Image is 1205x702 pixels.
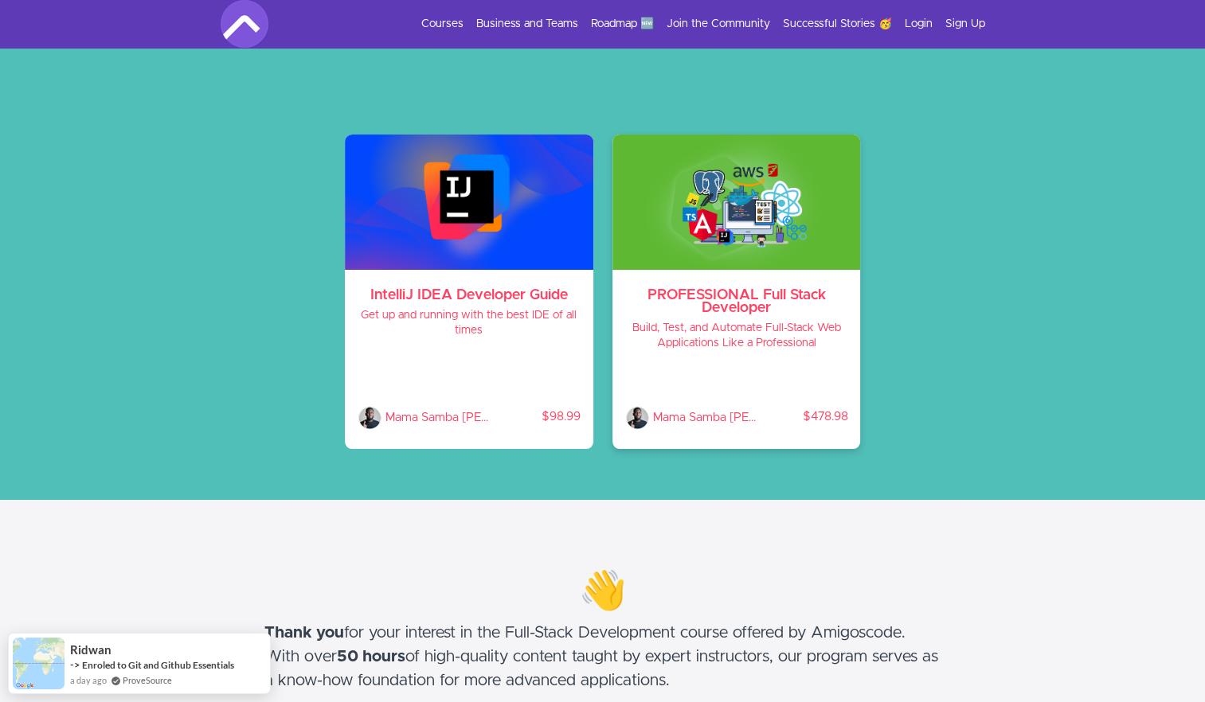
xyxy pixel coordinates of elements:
span: ridwan [70,643,112,657]
a: Join the Community [667,16,770,32]
h4: Get up and running with the best IDE of all times [358,308,581,338]
h5: for your interest in the Full-Stack Development course offered by Amigoscode. With over of high-q... [264,621,941,692]
h3: PROFESSIONAL Full Stack Developer [625,289,848,314]
a: PROFESSIONAL Full Stack Developer Build, Test, and Automate Full-Stack Web Applications Like a Pr... [612,135,861,449]
a: Login [905,16,933,32]
img: WPzdydpSLWzi0DE2vtpQ_full-stack-professional.png [612,135,861,270]
p: $98.99 [491,409,581,425]
span: a day ago [70,673,107,687]
a: Roadmap 🆕 [591,16,654,32]
h3: IntelliJ IDEA Developer Guide [358,289,581,302]
p: Mama Samba Braima Nelson [653,406,759,430]
p: $478.98 [759,409,848,425]
strong: 50 hours [337,649,405,665]
img: Mama Samba Braima Nelson [625,406,649,430]
img: Mama Samba Braima Nelson [358,406,381,430]
h4: Build, Test, and Automate Full-Stack Web Applications Like a Professional [625,321,848,351]
span: 👋 [579,573,627,611]
img: feaUWTbQhKblocKl2ZaW_Screenshot+2024-06-17+at+17.32.02.png [345,135,593,270]
a: Courses [421,16,464,32]
span: -> [70,658,80,671]
a: Sign Up [945,16,985,32]
a: ProveSource [123,673,172,687]
img: provesource social proof notification image [13,638,65,689]
a: Successful Stories 🥳 [783,16,892,32]
p: Mama Samba Braima Nelson [385,406,491,430]
a: Business and Teams [476,16,578,32]
a: Enroled to Git and Github Essentials [82,659,234,671]
strong: Thank you [264,625,344,641]
a: IntelliJ IDEA Developer Guide Get up and running with the best IDE of all times Mama Samba Braima... [345,135,593,449]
